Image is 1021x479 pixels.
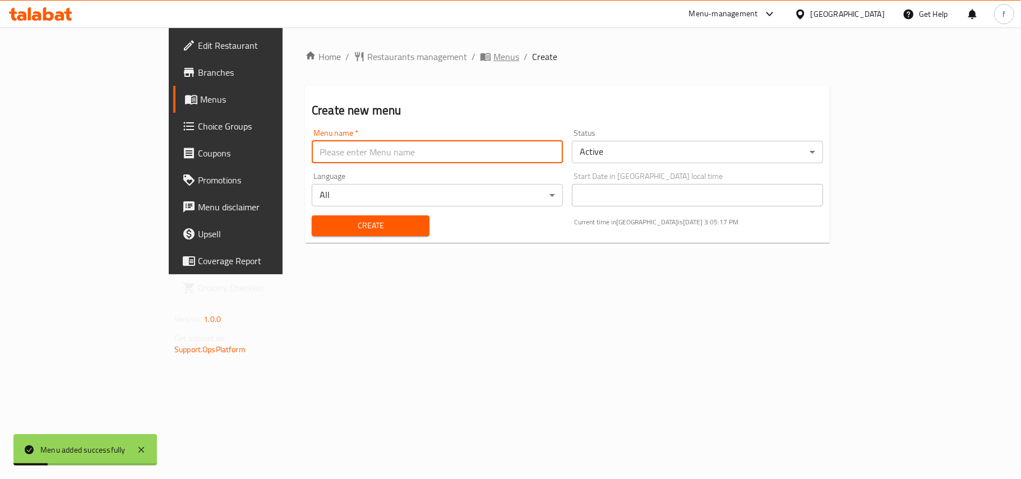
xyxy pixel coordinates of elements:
span: Edit Restaurant [198,39,330,52]
a: Menus [480,50,519,63]
div: Menu added successfully [40,444,126,456]
nav: breadcrumb [305,50,830,63]
a: Menu disclaimer [173,194,339,220]
div: Menu-management [689,7,758,21]
a: Coverage Report [173,247,339,274]
span: Coverage Report [198,254,330,268]
span: Upsell [198,227,330,241]
input: Please enter Menu name [312,141,563,163]
span: Menus [493,50,519,63]
span: Grocery Checklist [198,281,330,294]
span: Coupons [198,146,330,160]
h2: Create new menu [312,102,823,119]
span: f [1002,8,1005,20]
span: Version: [174,312,202,326]
a: Restaurants management [354,50,467,63]
a: Grocery Checklist [173,274,339,301]
button: Create [312,215,429,236]
span: Restaurants management [367,50,467,63]
a: Coupons [173,140,339,167]
div: Active [572,141,823,163]
li: / [472,50,475,63]
span: Create [321,219,421,233]
a: Branches [173,59,339,86]
span: Create [532,50,557,63]
div: [GEOGRAPHIC_DATA] [811,8,885,20]
span: Branches [198,66,330,79]
span: Choice Groups [198,119,330,133]
li: / [345,50,349,63]
span: Menus [200,93,330,106]
span: Menu disclaimer [198,200,330,214]
span: Promotions [198,173,330,187]
span: Get support on: [174,331,226,346]
a: Menus [173,86,339,113]
a: Choice Groups [173,113,339,140]
p: Current time in [GEOGRAPHIC_DATA] is [DATE] 3:05:17 PM [574,217,823,227]
a: Edit Restaurant [173,32,339,59]
a: Upsell [173,220,339,247]
a: Support.OpsPlatform [174,342,246,357]
div: All [312,184,563,206]
span: 1.0.0 [204,312,221,326]
a: Promotions [173,167,339,194]
li: / [524,50,528,63]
